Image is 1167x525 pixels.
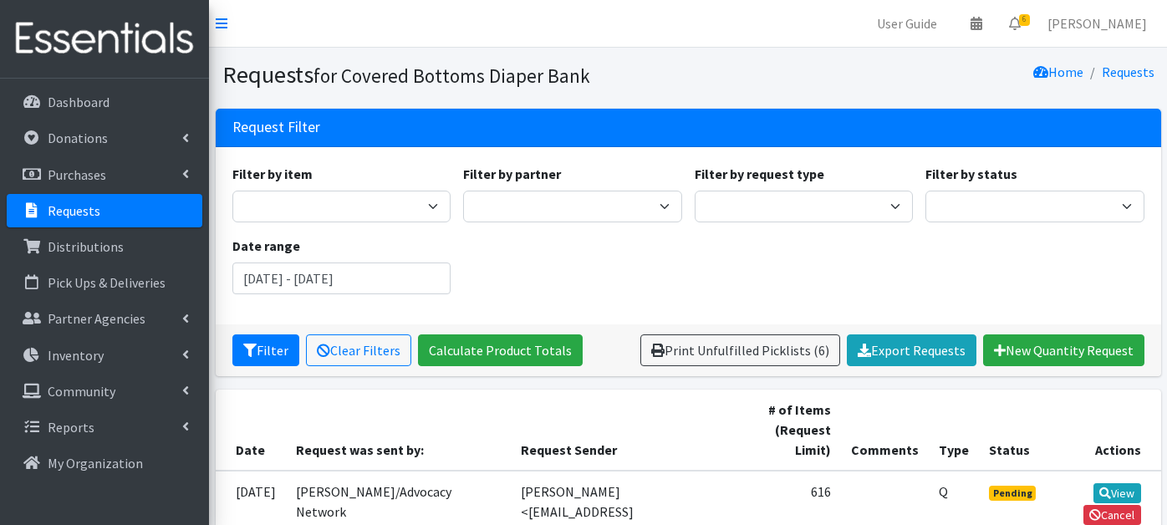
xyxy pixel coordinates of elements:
a: Pick Ups & Deliveries [7,266,202,299]
input: January 1, 2011 - December 31, 2011 [232,262,451,294]
a: My Organization [7,446,202,480]
p: Partner Agencies [48,310,145,327]
th: Type [929,390,979,471]
a: Inventory [7,339,202,372]
a: Purchases [7,158,202,191]
p: Donations [48,130,108,146]
p: Inventory [48,347,104,364]
a: User Guide [864,7,950,40]
th: Actions [1048,390,1160,471]
th: Date [216,390,286,471]
a: New Quantity Request [983,334,1144,366]
label: Date range [232,236,300,256]
p: Distributions [48,238,124,255]
span: Pending [989,486,1037,501]
th: Request was sent by: [286,390,511,471]
a: Cancel [1083,505,1141,525]
p: Requests [48,202,100,219]
th: Comments [841,390,929,471]
small: for Covered Bottoms Diaper Bank [313,64,590,88]
a: [PERSON_NAME] [1034,7,1160,40]
p: Purchases [48,166,106,183]
a: Clear Filters [306,334,411,366]
p: Dashboard [48,94,110,110]
a: Print Unfulfilled Picklists (6) [640,334,840,366]
th: Request Sender [511,390,731,471]
a: Export Requests [847,334,976,366]
label: Filter by status [925,164,1017,184]
label: Filter by item [232,164,313,184]
a: View [1093,483,1141,503]
p: My Organization [48,455,143,471]
img: HumanEssentials [7,11,202,67]
p: Reports [48,419,94,436]
th: # of Items (Request Limit) [731,390,841,471]
a: Distributions [7,230,202,263]
span: 6 [1019,14,1030,26]
a: Calculate Product Totals [418,334,583,366]
a: Community [7,375,202,408]
abbr: Quantity [939,483,948,500]
a: Requests [1102,64,1154,80]
p: Community [48,383,115,400]
h3: Request Filter [232,119,320,136]
a: Reports [7,410,202,444]
label: Filter by request type [695,164,824,184]
button: Filter [232,334,299,366]
a: 6 [996,7,1034,40]
a: Requests [7,194,202,227]
p: Pick Ups & Deliveries [48,274,166,291]
a: Dashboard [7,85,202,119]
h1: Requests [222,60,682,89]
a: Partner Agencies [7,302,202,335]
label: Filter by partner [463,164,561,184]
a: Home [1033,64,1083,80]
a: Donations [7,121,202,155]
th: Status [979,390,1049,471]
